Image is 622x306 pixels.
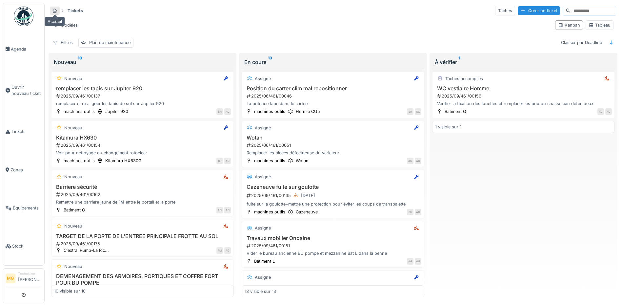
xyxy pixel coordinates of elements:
div: 2025/09/461/00175 [55,241,231,247]
a: Stock [3,227,44,265]
div: Classer par Deadline [558,38,605,47]
div: Cazeneuve [296,209,318,215]
sup: 13 [268,58,272,66]
div: remplacer et re aligner les tapis de sol sur Jupiter 920 [54,100,231,107]
a: MG Technicien[PERSON_NAME] [6,271,42,287]
span: Stock [12,243,42,249]
div: Remplacer les pièces défectueuse du variateur. [245,150,421,156]
div: GT [216,158,223,164]
div: 2025/09/461/00151 [246,243,421,249]
div: machines outils [254,158,285,164]
div: Tâches accomplies [445,76,483,82]
li: MG [6,273,15,283]
div: 10 visible sur 10 [54,288,86,294]
h3: Travaux mobilier Ondaine [245,235,421,241]
h3: Barriere sécurité [54,184,231,190]
a: Agenda [3,30,44,68]
div: AG [415,158,421,164]
div: Kitamura HX630G [105,158,142,164]
h3: DEMENAGEMENT DES ARMOIRES, PORTIQUES ET COFFRE FORT POUR BU POMPE [54,273,231,286]
strong: Tickets [65,8,86,14]
div: Remettre une barriere jaune de 1M entre le portail et la porte [54,199,231,205]
h3: WC vestiaire Homme [435,85,612,92]
img: Badge_color-CXgf-gQk.svg [14,7,33,26]
div: AG [605,108,612,115]
div: Batiment L [254,258,275,264]
div: AG [415,108,421,115]
div: AG [415,258,421,265]
div: SH [407,108,413,115]
div: AG [224,247,231,254]
span: Ouvrir nouveau ticket [11,84,42,97]
div: Assigné [255,76,271,82]
sup: 1 [458,58,460,66]
span: Équipements [13,205,42,211]
div: fuite sur la goulotte+mettre une protection pour éviter les coups de transpalette [245,201,421,207]
div: Nouveau [54,58,231,66]
div: SH [216,108,223,115]
div: AG [407,258,413,265]
div: Créer un ticket [518,6,560,15]
div: machines outils [254,108,285,115]
div: La potence tape dans le cartee [245,100,421,107]
div: AG [224,108,231,115]
div: SH [407,209,413,215]
a: Équipements [3,189,44,227]
div: Nouveau [64,76,82,82]
div: machines outils [64,108,95,115]
div: 2025/09/461/00135 [246,191,421,200]
div: Vérifier la fixation des lunettes et remplacer les bouton chasse eau défectueux. [435,100,612,107]
h3: TARGET DE LA PORTE DE L'ENTREE PRINCIPALE FROTTE AU SOL [54,233,231,239]
div: Kanban [558,22,580,28]
h3: Hermle Cu3 [245,284,421,291]
div: Clextral Pump-La Ric... [64,247,109,253]
div: [DATE] [301,192,315,199]
div: Batiment O [64,207,85,213]
div: Plan de maintenance [89,39,130,46]
div: machines outils [64,158,95,164]
div: Voir pour nettoyage ou changement rotoclear [54,150,231,156]
li: [PERSON_NAME] [18,271,42,285]
div: AG [224,158,231,164]
div: Hermle CU5 [296,108,320,115]
span: Tickets [11,128,42,135]
div: 13 visible sur 13 [245,288,276,294]
div: machines outils [254,209,285,215]
div: 2025/09/461/00154 [55,142,231,148]
div: Batiment Q [445,108,466,115]
div: À vérifier [435,58,612,66]
div: Jupiter 920 [105,108,128,115]
a: Tickets [3,113,44,151]
div: AG [224,207,231,213]
div: Wotan [296,158,309,164]
div: Technicien [18,271,42,276]
span: Agenda [11,46,42,52]
div: Nouveau [64,174,82,180]
div: 2025/06/461/00051 [246,142,421,148]
h3: Kitamura HX630 [54,135,231,141]
div: AG [216,207,223,213]
div: AG [597,108,604,115]
h3: remplacer les tapis sur Jupiter 920 [54,85,231,92]
div: Tableau [589,22,611,28]
div: Assigné [255,125,271,131]
div: AG [407,158,413,164]
div: 1 visible sur 1 [435,124,461,130]
div: Tâches [495,6,515,15]
a: Ouvrir nouveau ticket [3,68,44,113]
h3: Wotan [245,135,421,141]
div: 2025/09/461/00162 [55,191,231,198]
div: 2025/06/461/00046 [246,93,421,99]
div: PM [216,247,223,254]
div: Modèles [50,20,81,30]
div: Accueil [45,17,65,26]
div: Nouveau [64,263,82,270]
div: Vider le bureau ancienne BU pompe et mezzanine Bat L dans la benne [245,250,421,256]
div: Filtres [50,38,76,47]
div: 2025/09/461/00156 [436,93,612,99]
div: AG [415,209,421,215]
div: En cours [244,58,422,66]
a: Zones [3,151,44,189]
span: Zones [10,167,42,173]
sup: 10 [78,58,82,66]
